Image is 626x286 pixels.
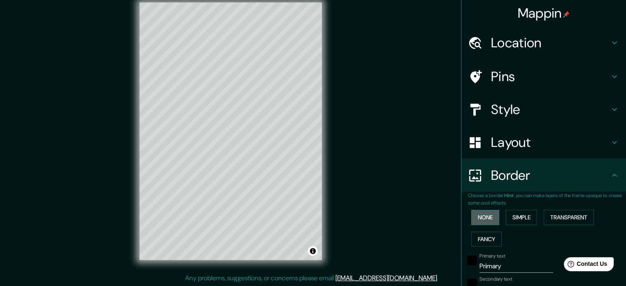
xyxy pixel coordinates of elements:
div: Border [461,159,626,192]
iframe: Help widget launcher [553,254,617,277]
h4: Style [491,101,610,118]
div: . [440,273,441,283]
button: black [467,256,477,265]
label: Primary text [479,253,505,260]
h4: Mappin [518,5,570,21]
h4: Layout [491,134,610,151]
h4: Location [491,35,610,51]
div: Location [461,26,626,59]
button: None [471,210,499,225]
button: Transparent [544,210,594,225]
p: Choose a border. : you can make layers of the frame opaque to create some cool effects. [468,192,626,207]
div: Layout [461,126,626,159]
h4: Border [491,167,610,184]
p: Any problems, suggestions, or concerns please email . [185,273,438,283]
label: Secondary text [479,276,512,283]
div: Pins [461,60,626,93]
h4: Pins [491,68,610,85]
button: Toggle attribution [308,246,318,256]
b: Hint [504,192,514,199]
div: Style [461,93,626,126]
a: [EMAIL_ADDRESS][DOMAIN_NAME] [335,274,437,282]
button: Fancy [471,232,502,247]
div: . [438,273,440,283]
button: Simple [506,210,537,225]
img: pin-icon.png [563,11,570,18]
